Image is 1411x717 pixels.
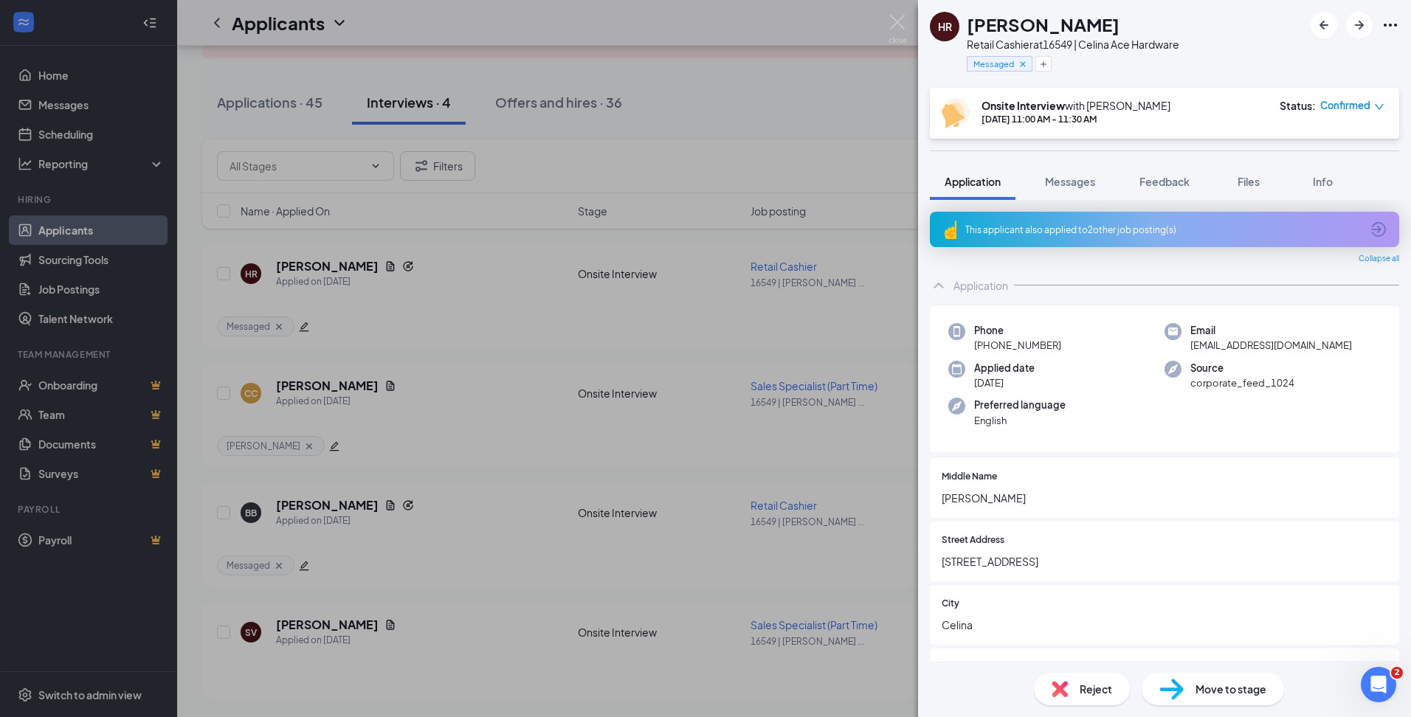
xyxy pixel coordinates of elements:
span: Source [1190,361,1294,375]
span: Email [1190,323,1352,338]
div: Retail Cashier at 16549 | Celina Ace Hardware [967,37,1179,52]
button: ArrowRight [1346,12,1373,38]
div: [DATE] 11:00 AM - 11:30 AM [982,113,1170,125]
span: State [942,660,965,674]
span: Messages [1045,175,1095,188]
svg: Ellipses [1381,16,1399,34]
div: Status : [1280,98,1316,113]
svg: ArrowLeftNew [1315,16,1333,34]
button: Plus [1035,56,1052,72]
span: [PHONE_NUMBER] [974,338,1061,353]
span: Preferred language [974,398,1066,412]
div: Application [953,278,1008,293]
h1: [PERSON_NAME] [967,12,1120,37]
span: Info [1313,175,1333,188]
span: corporate_feed_1024 [1190,375,1294,390]
span: English [974,413,1066,428]
span: [STREET_ADDRESS] [942,553,1387,569]
span: down [1374,102,1384,112]
svg: ArrowCircle [1370,221,1387,238]
b: Onsite Interview [982,99,1065,112]
span: Middle Name [942,470,997,484]
svg: ChevronUp [930,277,948,294]
span: 2 [1391,667,1403,679]
span: Celina [942,617,1387,633]
span: Reject [1080,681,1112,697]
svg: Plus [1039,60,1048,69]
span: Confirmed [1320,98,1370,113]
iframe: Intercom live chat [1361,667,1396,702]
span: Application [945,175,1001,188]
span: Files [1238,175,1260,188]
span: Move to stage [1196,681,1266,697]
div: HR [938,19,952,34]
div: This applicant also applied to 2 other job posting(s) [965,224,1361,236]
span: Feedback [1139,175,1190,188]
span: Collapse all [1359,253,1399,265]
button: ArrowLeftNew [1311,12,1337,38]
span: [PERSON_NAME] [942,490,1387,506]
svg: Cross [1018,59,1028,69]
span: Street Address [942,533,1004,547]
span: City [942,597,959,611]
svg: ArrowRight [1350,16,1368,34]
span: Phone [974,323,1061,338]
span: [DATE] [974,375,1035,390]
span: [EMAIL_ADDRESS][DOMAIN_NAME] [1190,338,1352,353]
span: Messaged [973,58,1014,70]
div: with [PERSON_NAME] [982,98,1170,113]
span: Applied date [974,361,1035,375]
